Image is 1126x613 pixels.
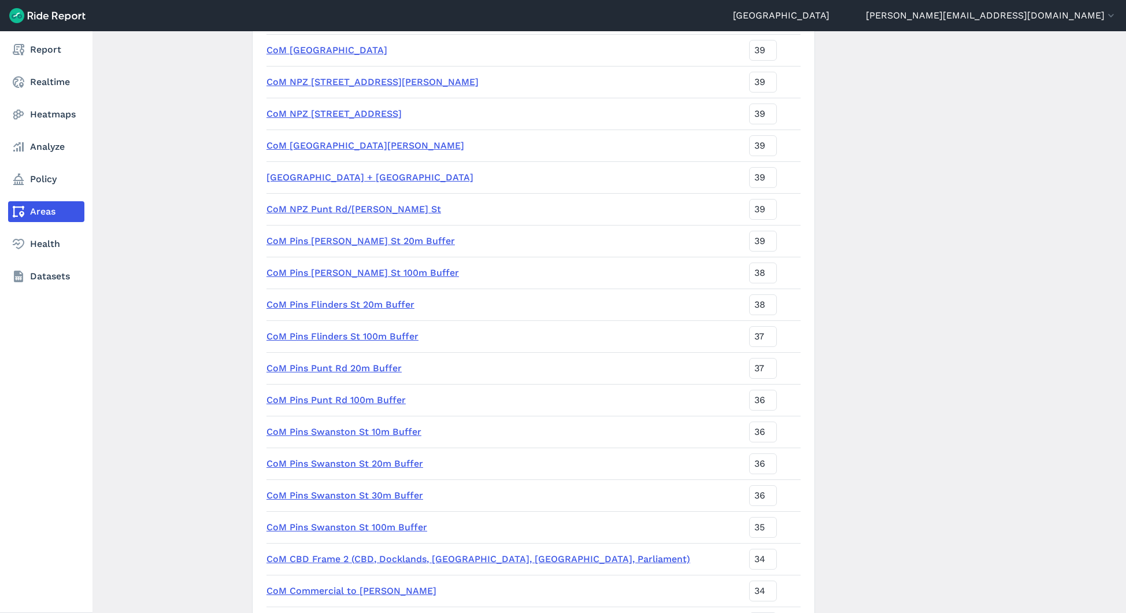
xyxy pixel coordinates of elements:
a: Realtime [8,72,84,93]
a: CoM Pins Swanston St 10m Buffer [266,426,421,437]
button: [PERSON_NAME][EMAIL_ADDRESS][DOMAIN_NAME] [866,9,1117,23]
a: Analyze [8,136,84,157]
a: CoM Pins Punt Rd 100m Buffer [266,394,406,405]
a: CoM NPZ [STREET_ADDRESS][PERSON_NAME] [266,76,479,87]
a: CoM NPZ Punt Rd/[PERSON_NAME] St [266,204,441,215]
a: [GEOGRAPHIC_DATA] + [GEOGRAPHIC_DATA] [266,172,473,183]
a: Datasets [8,266,84,287]
a: CoM Pins Swanston St 20m Buffer [266,458,423,469]
a: CoM Pins Punt Rd 20m Buffer [266,363,402,374]
a: CoM Commercial to [PERSON_NAME] [266,585,436,596]
a: Areas [8,201,84,222]
a: CoM [GEOGRAPHIC_DATA][PERSON_NAME] [266,140,464,151]
a: Report [8,39,84,60]
a: Health [8,234,84,254]
a: Heatmaps [8,104,84,125]
a: CoM NPZ [STREET_ADDRESS] [266,108,402,119]
a: CoM Pins [PERSON_NAME] St 20m Buffer [266,235,455,246]
img: Ride Report [9,8,86,23]
a: CoM Pins Flinders St 20m Buffer [266,299,414,310]
a: CoM Pins Flinders St 100m Buffer [266,331,418,342]
a: CoM Pins [PERSON_NAME] St 100m Buffer [266,267,459,278]
a: CoM [GEOGRAPHIC_DATA] [266,45,387,56]
a: CoM Pins Swanston St 30m Buffer [266,490,423,501]
a: CoM CBD Frame 2 (CBD, Docklands, [GEOGRAPHIC_DATA], [GEOGRAPHIC_DATA], Parliament) [266,553,690,564]
a: Policy [8,169,84,190]
a: [GEOGRAPHIC_DATA] [733,9,829,23]
a: CoM Pins Swanston St 100m Buffer [266,522,427,533]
